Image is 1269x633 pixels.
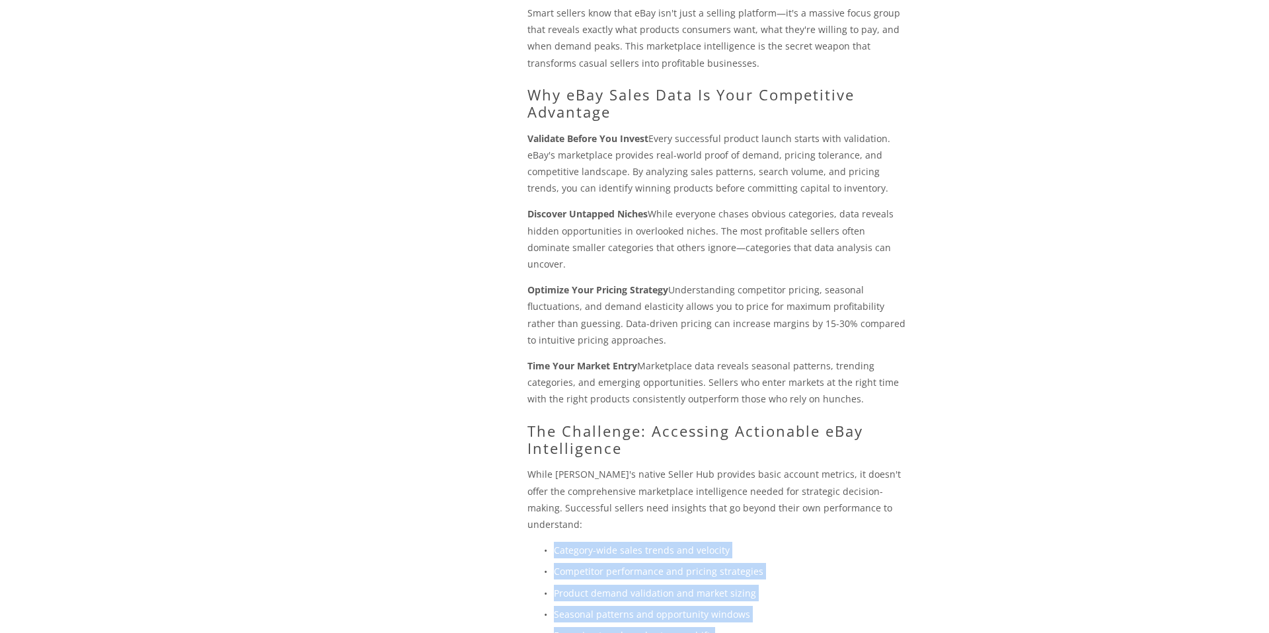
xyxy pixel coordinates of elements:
[527,357,909,408] p: Marketplace data reveals seasonal patterns, trending categories, and emerging opportunities. Sell...
[527,86,909,121] h2: Why eBay Sales Data Is Your Competitive Advantage
[554,542,909,558] p: Category-wide sales trends and velocity
[527,205,909,272] p: While everyone chases obvious categories, data reveals hidden opportunities in overlooked niches....
[527,130,909,197] p: Every successful product launch starts with validation. eBay's marketplace provides real-world pr...
[527,207,648,220] strong: Discover Untapped Niches
[527,281,909,348] p: Understanding competitor pricing, seasonal fluctuations, and demand elasticity allows you to pric...
[527,5,909,71] p: Smart sellers know that eBay isn't just a selling platform—it's a massive focus group that reveal...
[527,132,648,145] strong: Validate Before You Invest
[527,422,909,457] h2: The Challenge: Accessing Actionable eBay Intelligence
[554,563,909,579] p: Competitor performance and pricing strategies
[554,585,909,601] p: Product demand validation and market sizing
[527,283,668,296] strong: Optimize Your Pricing Strategy
[527,466,909,533] p: While [PERSON_NAME]'s native Seller Hub provides basic account metrics, it doesn't offer the comp...
[554,606,909,622] p: Seasonal patterns and opportunity windows
[527,359,637,372] strong: Time Your Market Entry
